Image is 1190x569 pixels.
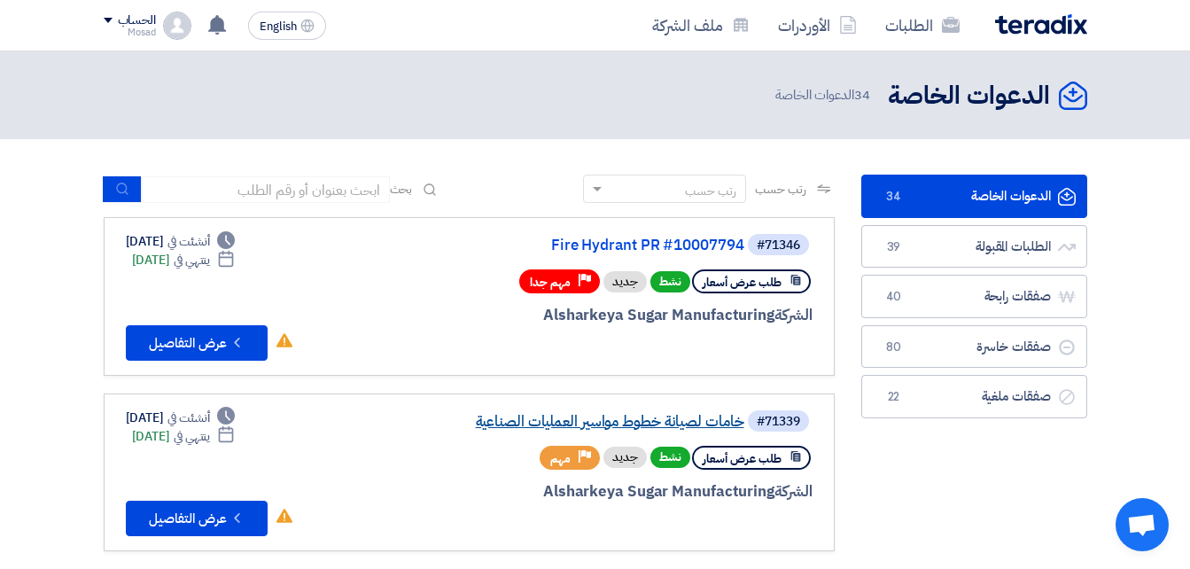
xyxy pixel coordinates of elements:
span: English [260,20,297,33]
div: جديد [603,447,647,468]
button: عرض التفاصيل [126,501,268,536]
span: طلب عرض أسعار [703,450,782,467]
span: أنشئت في [167,409,210,427]
span: 34 [883,188,905,206]
button: English [248,12,326,40]
span: ينتهي في [174,251,210,269]
span: 34 [854,85,870,105]
span: نشط [650,271,690,292]
div: #71339 [757,416,800,428]
div: [DATE] [132,427,236,446]
span: 22 [883,388,905,406]
div: Alsharkeya Sugar Manufacturing [386,480,813,503]
button: عرض التفاصيل [126,325,268,361]
a: الطلبات [871,4,974,46]
span: 80 [883,339,905,356]
span: نشط [650,447,690,468]
a: Fire Hydrant PR #10007794 [390,238,744,253]
a: صفقات رابحة40 [861,275,1087,318]
a: صفقات خاسرة80 [861,325,1087,369]
h2: الدعوات الخاصة [888,79,1050,113]
div: [DATE] [126,232,236,251]
span: 40 [883,288,905,306]
img: profile_test.png [163,12,191,40]
span: 39 [883,238,905,256]
div: [DATE] [126,409,236,427]
div: Open chat [1116,498,1169,551]
span: ينتهي في [174,427,210,446]
a: خامات لصيانة خطوط مواسير العمليات الصناعية [390,414,744,430]
span: مهم جدا [530,274,571,291]
div: رتب حسب [685,182,736,200]
div: Alsharkeya Sugar Manufacturing [386,304,813,327]
span: الدعوات الخاصة [775,85,873,105]
span: بحث [390,180,413,199]
div: #71346 [757,239,800,252]
div: [DATE] [132,251,236,269]
span: الشركة [774,304,813,326]
span: طلب عرض أسعار [703,274,782,291]
span: الشركة [774,480,813,503]
a: صفقات ملغية22 [861,375,1087,418]
img: Teradix logo [995,14,1087,35]
div: Mosad [104,27,156,37]
a: الأوردرات [764,4,871,46]
span: رتب حسب [755,180,805,199]
a: ملف الشركة [638,4,764,46]
a: الطلبات المقبولة39 [861,225,1087,269]
span: أنشئت في [167,232,210,251]
div: جديد [603,271,647,292]
input: ابحث بعنوان أو رقم الطلب [142,176,390,203]
span: مهم [550,450,571,467]
div: الحساب [118,13,156,28]
a: الدعوات الخاصة34 [861,175,1087,218]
